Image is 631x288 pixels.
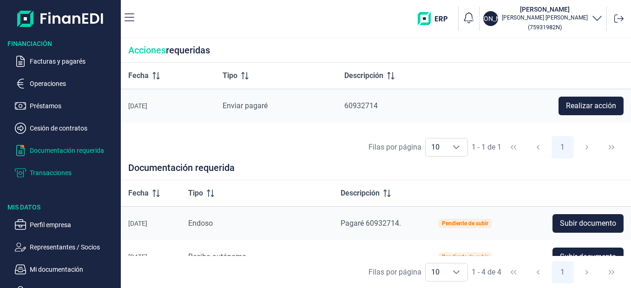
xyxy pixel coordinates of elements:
[30,145,117,156] p: Documentación requerida
[128,253,173,261] div: [DATE]
[341,188,380,199] span: Descripción
[128,220,173,227] div: [DATE]
[128,188,149,199] span: Fecha
[472,268,501,276] span: 1 - 4 de 4
[502,136,525,158] button: First Page
[576,261,598,283] button: Next Page
[121,163,631,180] div: Documentación requerida
[188,219,213,228] span: Endoso
[188,252,246,261] span: Recibo autónomo
[223,101,268,110] span: Enviar pagaré
[466,14,516,23] p: [PERSON_NAME]
[426,138,445,156] span: 10
[128,102,208,110] div: [DATE]
[30,242,117,253] p: Representantes / Socios
[483,5,603,33] button: [PERSON_NAME][PERSON_NAME][PERSON_NAME] [PERSON_NAME](75931982N)
[30,100,117,111] p: Préstamos
[426,263,445,281] span: 10
[15,219,117,230] button: Perfil empresa
[442,221,488,226] div: Pendiente de subir
[341,219,401,228] span: Pagaré 60932714.
[566,100,616,111] span: Realizar acción
[600,136,623,158] button: Last Page
[445,263,467,281] div: Choose
[15,145,117,156] button: Documentación requerida
[344,101,378,110] span: 60932714
[30,167,117,178] p: Transacciones
[502,5,588,14] h3: [PERSON_NAME]
[15,56,117,67] button: Facturas y pagarés
[128,45,166,56] span: Acciones
[502,261,525,283] button: First Page
[30,78,117,89] p: Operaciones
[552,136,574,158] button: Page 1
[552,261,574,283] button: Page 1
[223,70,237,81] span: Tipo
[30,264,117,275] p: Mi documentación
[128,70,149,81] span: Fecha
[528,24,562,31] small: Copiar cif
[559,97,624,115] button: Realizar acción
[552,248,624,266] button: Subir documento
[30,123,117,134] p: Cesión de contratos
[15,264,117,275] button: Mi documentación
[418,12,454,25] img: erp
[502,14,588,21] p: [PERSON_NAME] [PERSON_NAME]
[445,138,467,156] div: Choose
[15,100,117,111] button: Préstamos
[527,136,549,158] button: Previous Page
[368,267,421,278] div: Filas por página
[341,252,342,261] span: -
[121,38,631,63] div: requeridas
[560,251,616,262] span: Subir documento
[344,70,383,81] span: Descripción
[15,167,117,178] button: Transacciones
[30,56,117,67] p: Facturas y pagarés
[576,136,598,158] button: Next Page
[368,142,421,153] div: Filas por página
[442,254,488,260] div: Pendiente de subir
[472,144,501,151] span: 1 - 1 de 1
[30,219,117,230] p: Perfil empresa
[188,188,203,199] span: Tipo
[600,261,623,283] button: Last Page
[560,218,616,229] span: Subir documento
[15,78,117,89] button: Operaciones
[17,7,104,30] img: Logo de aplicación
[15,123,117,134] button: Cesión de contratos
[15,242,117,253] button: Representantes / Socios
[552,214,624,233] button: Subir documento
[527,261,549,283] button: Previous Page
